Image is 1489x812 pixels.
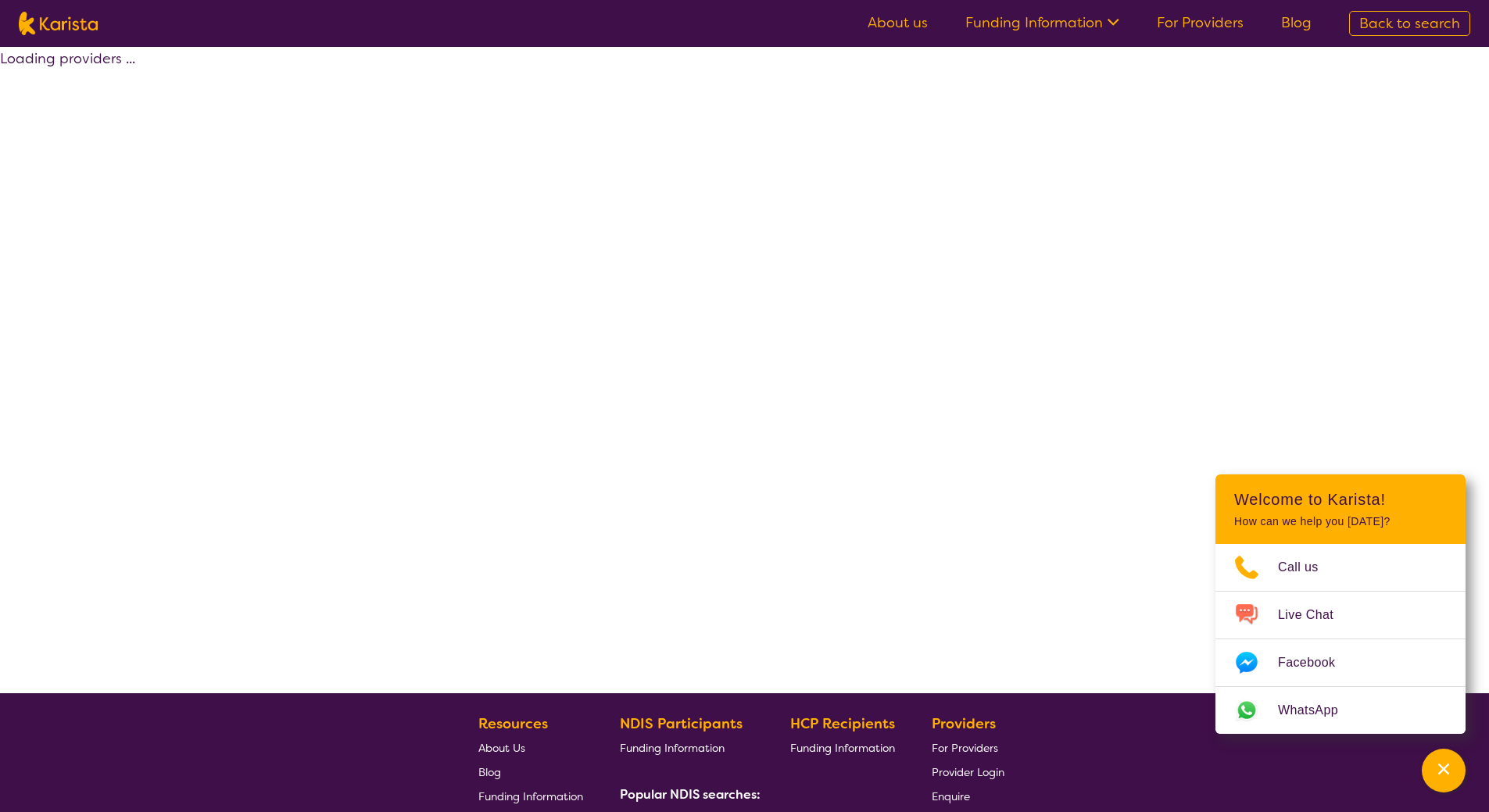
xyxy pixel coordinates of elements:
[1215,687,1466,734] a: Web link opens in a new tab.
[1157,13,1244,32] a: For Providers
[478,789,583,803] span: Funding Information
[1281,13,1312,32] a: Blog
[1278,699,1357,722] span: WhatsApp
[1234,490,1447,509] h2: Welcome to Karista!
[478,714,548,733] b: Resources
[868,13,928,32] a: About us
[932,784,1004,808] a: Enquire
[790,735,895,760] a: Funding Information
[932,735,1004,760] a: For Providers
[620,714,743,733] b: NDIS Participants
[620,741,725,755] span: Funding Information
[478,741,525,755] span: About Us
[1349,11,1470,36] a: Back to search
[965,13,1119,32] a: Funding Information
[932,714,996,733] b: Providers
[790,741,895,755] span: Funding Information
[1422,749,1466,792] button: Channel Menu
[790,714,895,733] b: HCP Recipients
[1234,515,1447,528] p: How can we help you [DATE]?
[478,735,583,760] a: About Us
[932,741,998,755] span: For Providers
[932,765,1004,779] span: Provider Login
[1278,603,1352,627] span: Live Chat
[1359,14,1460,33] span: Back to search
[1278,651,1354,674] span: Facebook
[1215,474,1466,734] div: Channel Menu
[1278,556,1337,579] span: Call us
[620,735,754,760] a: Funding Information
[478,765,501,779] span: Blog
[620,786,761,803] b: Popular NDIS searches:
[478,784,583,808] a: Funding Information
[478,760,583,784] a: Blog
[1215,544,1466,734] ul: Choose channel
[932,760,1004,784] a: Provider Login
[19,12,98,35] img: Karista logo
[932,789,970,803] span: Enquire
